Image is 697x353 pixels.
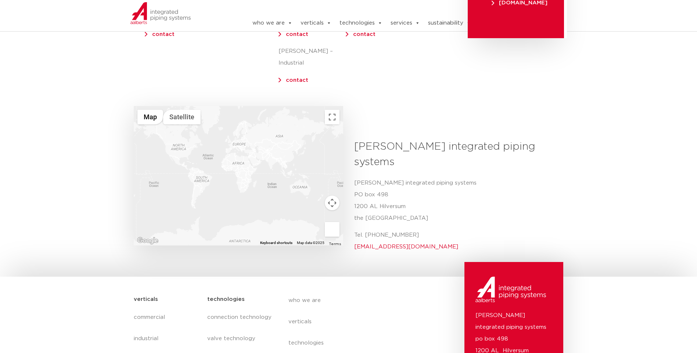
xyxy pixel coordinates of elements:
[288,290,423,311] a: who we are
[354,139,558,170] h3: [PERSON_NAME] integrated piping systems
[134,294,158,305] h5: verticals
[288,311,423,332] a: verticals
[286,32,308,37] a: contact
[329,242,341,246] a: Terms
[230,4,564,16] nav: Menu
[152,32,175,37] a: contact
[354,229,558,253] p: Tel. [PHONE_NUMBER]
[252,16,292,30] a: who we are
[428,16,471,30] a: sustainability
[286,77,308,83] a: contact
[137,110,163,124] button: Show street map
[207,294,245,305] h5: technologies
[339,16,382,30] a: technologies
[301,16,331,30] a: verticals
[325,110,339,124] button: Toggle fullscreen view
[134,328,200,349] a: industrial
[325,196,339,210] button: Map camera controls
[136,236,160,245] a: Open this area in Google Maps (opens a new window)
[207,328,273,349] a: valve technology
[163,110,201,124] button: Show satellite imagery
[134,307,200,328] a: commercial
[297,241,324,245] span: Map data ©2025
[354,177,558,224] p: [PERSON_NAME] integrated piping systems PO box 498 1200 AL Hilversum the [GEOGRAPHIC_DATA]
[353,32,376,37] a: contact
[136,236,160,245] img: Google
[207,307,273,328] a: connection technology
[391,16,420,30] a: services
[260,240,292,245] button: Keyboard shortcuts
[354,244,458,250] a: [EMAIL_ADDRESS][DOMAIN_NAME]
[325,222,339,237] button: Drag Pegman onto the map to open Street View
[279,46,345,69] p: [PERSON_NAME] – Industrial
